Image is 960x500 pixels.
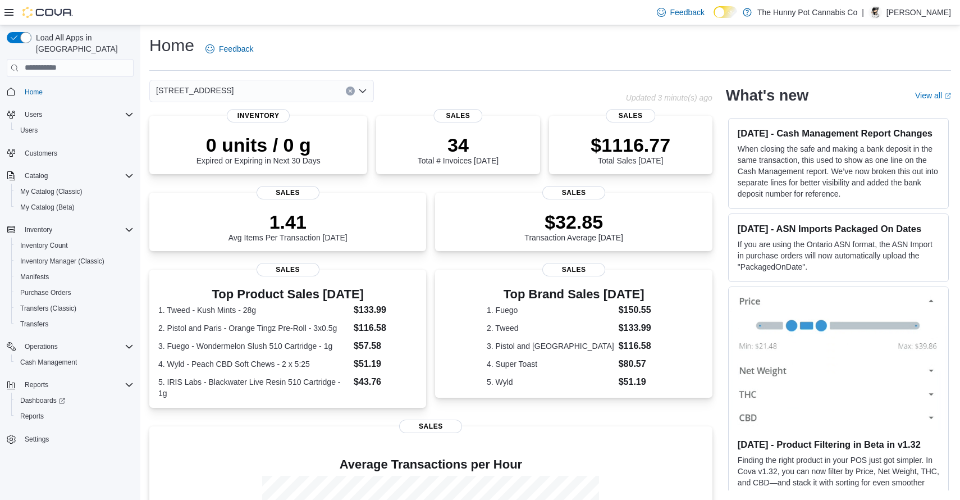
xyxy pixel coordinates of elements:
button: Settings [2,431,138,447]
span: Transfers [20,320,48,329]
a: Transfers (Classic) [16,302,81,315]
span: Customers [20,146,134,160]
p: 34 [418,134,499,156]
h3: [DATE] - ASN Imports Packaged On Dates [738,223,939,234]
img: Cova [22,7,73,18]
a: Feedback [201,38,258,60]
span: My Catalog (Beta) [20,203,75,212]
h3: Top Product Sales [DATE] [158,288,417,301]
span: Catalog [20,169,134,183]
p: | [862,6,864,19]
dt: 5. IRIS Labs - Blackwater Live Resin 510 Cartridge - 1g [158,376,349,399]
button: Inventory [2,222,138,238]
dd: $43.76 [354,375,417,389]
div: Expired or Expiring in Next 30 Days [196,134,321,165]
span: Users [25,110,42,119]
dd: $133.99 [619,321,661,335]
p: [PERSON_NAME] [886,6,951,19]
span: Inventory Count [20,241,68,250]
span: Manifests [16,270,134,284]
span: Dashboards [16,394,134,407]
p: $1116.77 [591,134,670,156]
div: Avg Items Per Transaction [DATE] [228,211,348,242]
span: Home [25,88,43,97]
svg: External link [944,93,951,99]
button: Transfers [11,316,138,332]
span: Sales [257,186,319,199]
button: Customers [2,145,138,161]
span: Sales [257,263,319,276]
button: Reports [20,378,53,392]
dt: 1. Tweed - Kush Mints - 28g [158,304,349,316]
dd: $133.99 [354,303,417,317]
span: Reports [20,412,44,421]
dd: $57.58 [354,339,417,353]
button: Operations [20,340,62,353]
a: Transfers [16,317,53,331]
span: Purchase Orders [20,288,71,297]
span: Transfers (Classic) [16,302,134,315]
h3: [DATE] - Cash Management Report Changes [738,128,939,139]
span: My Catalog (Classic) [20,187,83,196]
dd: $80.57 [619,357,661,371]
span: Purchase Orders [16,286,134,299]
a: View allExternal link [915,91,951,100]
a: Inventory Manager (Classic) [16,254,109,268]
p: 0 units / 0 g [196,134,321,156]
span: Inventory Manager (Classic) [16,254,134,268]
p: If you are using the Ontario ASN format, the ASN Import in purchase orders will now automatically... [738,239,939,272]
button: Manifests [11,269,138,285]
button: Catalog [2,168,138,184]
span: Sales [542,263,605,276]
span: Operations [25,342,58,351]
dt: 4. Super Toast [487,358,614,370]
span: Sales [542,186,605,199]
button: Users [20,108,47,121]
dt: 5. Wyld [487,376,614,388]
h1: Home [149,34,194,57]
span: Transfers [16,317,134,331]
dt: 3. Fuego - Wondermelon Slush 510 Cartridge - 1g [158,340,349,352]
span: Cash Management [20,358,77,367]
a: Manifests [16,270,53,284]
div: Jonathan Estrella [868,6,882,19]
span: Dashboards [20,396,65,405]
p: The Hunny Pot Cannabis Co [757,6,857,19]
button: Home [2,84,138,100]
a: Cash Management [16,356,81,369]
dd: $150.55 [619,303,661,317]
span: Home [20,85,134,99]
a: Users [16,124,42,137]
button: Inventory [20,223,57,237]
a: Customers [20,147,62,160]
input: Dark Mode [714,6,737,18]
span: [STREET_ADDRESS] [156,84,234,97]
span: Cash Management [16,356,134,369]
dt: 1. Fuego [487,304,614,316]
button: Purchase Orders [11,285,138,301]
a: Feedback [652,1,709,24]
a: My Catalog (Beta) [16,201,79,214]
button: My Catalog (Beta) [11,199,138,215]
dd: $51.19 [354,357,417,371]
div: Transaction Average [DATE] [524,211,623,242]
div: Total # Invoices [DATE] [418,134,499,165]
a: Home [20,85,47,99]
button: Clear input [346,87,355,96]
button: Transfers (Classic) [11,301,138,316]
span: Settings [20,432,134,446]
dt: 3. Pistol and [GEOGRAPHIC_DATA] [487,340,614,352]
p: 1.41 [228,211,348,233]
button: Reports [2,377,138,393]
span: Sales [433,109,482,122]
a: Dashboards [16,394,70,407]
a: Settings [20,433,53,446]
button: Users [2,107,138,122]
span: Reports [20,378,134,392]
h2: What's new [726,87,808,104]
span: Catalog [25,171,48,180]
span: Transfers (Classic) [20,304,76,313]
h4: Average Transactions per Hour [158,458,703,471]
span: Feedback [670,7,705,18]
